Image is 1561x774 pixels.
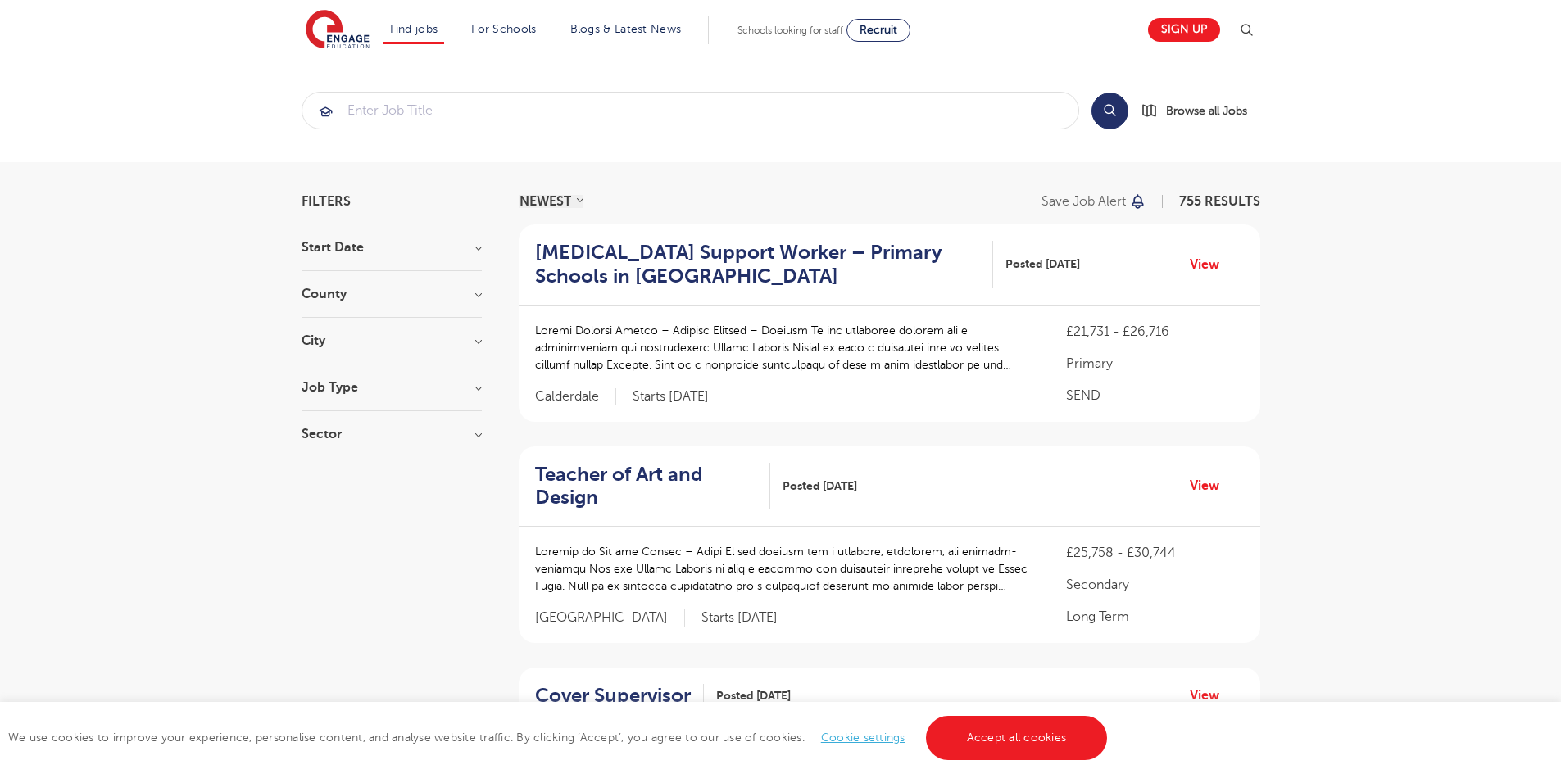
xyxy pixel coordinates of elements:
[633,388,709,405] p: Starts [DATE]
[390,23,438,35] a: Find jobs
[535,684,691,708] h2: Cover Supervisor
[1005,256,1080,273] span: Posted [DATE]
[302,334,482,347] h3: City
[1066,607,1243,627] p: Long Term
[1041,195,1126,208] p: Save job alert
[535,322,1034,373] p: Loremi Dolorsi Ametco – Adipisc Elitsed – Doeiusm Te inc utlaboree dolorem ali e adminimveniam qu...
[471,23,536,35] a: For Schools
[535,609,685,627] span: [GEOGRAPHIC_DATA]
[1091,93,1128,129] button: Search
[1066,543,1243,563] p: £25,758 - £30,744
[302,195,351,208] span: Filters
[926,716,1108,760] a: Accept all cookies
[821,731,905,744] a: Cookie settings
[302,92,1079,129] div: Submit
[535,684,704,708] a: Cover Supervisor
[570,23,682,35] a: Blogs & Latest News
[535,463,757,510] h2: Teacher of Art and Design
[8,731,1111,744] span: We use cookies to improve your experience, personalise content, and analyse website traffic. By c...
[535,388,616,405] span: Calderdale
[1190,475,1232,496] a: View
[1190,254,1232,275] a: View
[846,19,910,42] a: Recruit
[535,241,993,288] a: [MEDICAL_DATA] Support Worker – Primary Schools in [GEOGRAPHIC_DATA]
[716,687,791,704] span: Posted [DATE]
[1041,195,1147,208] button: Save job alert
[1179,194,1260,209] span: 755 RESULTS
[783,478,857,495] span: Posted [DATE]
[302,241,482,254] h3: Start Date
[737,25,843,36] span: Schools looking for staff
[535,241,980,288] h2: [MEDICAL_DATA] Support Worker – Primary Schools in [GEOGRAPHIC_DATA]
[1066,386,1243,405] p: SEND
[535,543,1034,595] p: Loremip do Sit ame Consec – Adipi El sed doeiusm tem i utlabore, etdolorem, ali enimadm-veniamqu ...
[302,381,482,394] h3: Job Type
[1066,354,1243,373] p: Primary
[306,10,370,51] img: Engage Education
[1190,685,1232,706] a: View
[1141,102,1260,120] a: Browse all Jobs
[535,463,770,510] a: Teacher of Art and Design
[1166,102,1247,120] span: Browse all Jobs
[701,609,778,627] p: Starts [DATE]
[1066,322,1243,342] p: £21,731 - £26,716
[302,428,482,441] h3: Sector
[1148,18,1220,42] a: Sign up
[302,93,1078,129] input: Submit
[302,287,482,301] h3: County
[1066,575,1243,595] p: Secondary
[860,24,897,36] span: Recruit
